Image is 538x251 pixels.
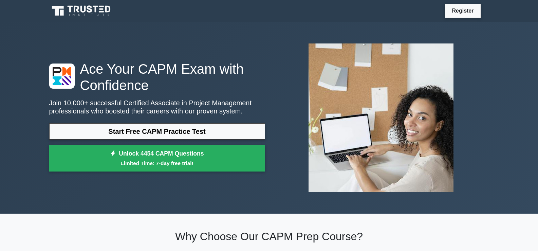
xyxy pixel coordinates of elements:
[58,159,257,167] small: Limited Time: 7-day free trial!
[49,145,265,172] a: Unlock 4454 CAPM QuestionsLimited Time: 7-day free trial!
[49,99,265,115] p: Join 10,000+ successful Certified Associate in Project Management professionals who boosted their...
[49,230,489,243] h2: Why Choose Our CAPM Prep Course?
[448,6,478,15] a: Register
[49,123,265,140] a: Start Free CAPM Practice Test
[49,61,265,93] h1: Ace Your CAPM Exam with Confidence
